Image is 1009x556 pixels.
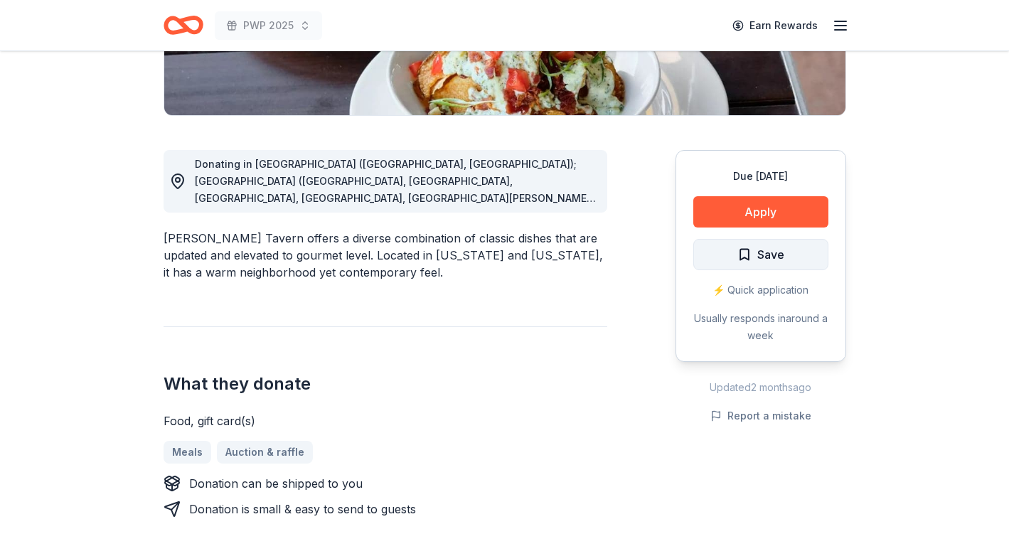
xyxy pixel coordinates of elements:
button: Report a mistake [710,407,811,424]
a: Home [164,9,203,42]
span: Save [757,245,784,264]
button: Save [693,239,828,270]
span: PWP 2025 [243,17,294,34]
button: Apply [693,196,828,228]
a: Earn Rewards [724,13,826,38]
div: ⚡️ Quick application [693,282,828,299]
a: Auction & raffle [217,441,313,464]
span: Donating in [GEOGRAPHIC_DATA] ([GEOGRAPHIC_DATA], [GEOGRAPHIC_DATA]); [GEOGRAPHIC_DATA] ([GEOGRAP... [195,158,596,255]
div: Updated 2 months ago [676,379,846,396]
div: Usually responds in around a week [693,310,828,344]
button: PWP 2025 [215,11,322,40]
h2: What they donate [164,373,607,395]
div: Donation can be shipped to you [189,475,363,492]
div: Due [DATE] [693,168,828,185]
div: [PERSON_NAME] Tavern offers a diverse combination of classic dishes that are updated and elevated... [164,230,607,281]
a: Meals [164,441,211,464]
div: Food, gift card(s) [164,412,607,429]
div: Donation is small & easy to send to guests [189,501,416,518]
